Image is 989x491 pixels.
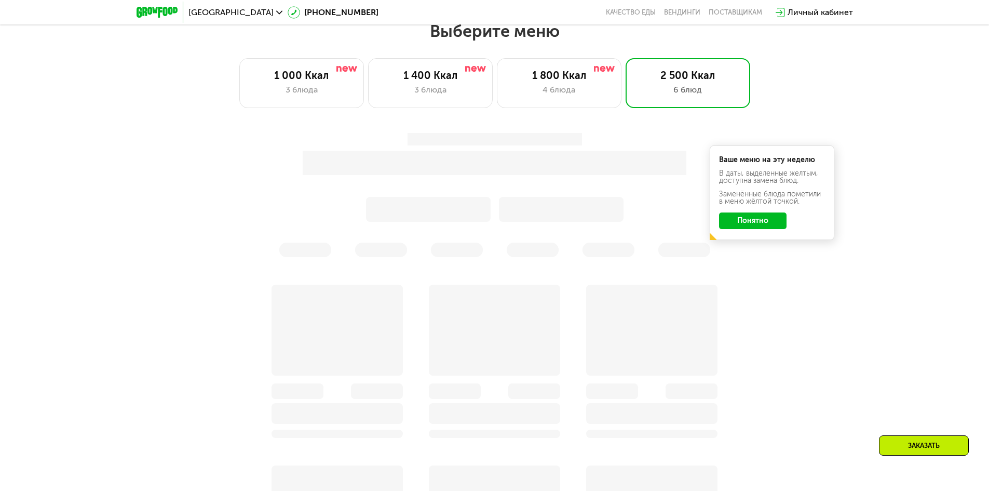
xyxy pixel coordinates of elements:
h2: Выберите меню [33,21,956,42]
div: поставщикам [709,8,762,17]
div: 2 500 Ккал [636,69,739,82]
div: Ваше меню на эту неделю [719,156,825,164]
button: Понятно [719,213,787,229]
span: [GEOGRAPHIC_DATA] [188,8,274,17]
div: 1 400 Ккал [379,69,482,82]
div: 1 800 Ккал [508,69,611,82]
div: Заменённые блюда пометили в меню жёлтой точкой. [719,191,825,205]
div: 3 блюда [250,84,353,96]
a: Вендинги [664,8,700,17]
div: 6 блюд [636,84,739,96]
div: 3 блюда [379,84,482,96]
div: Заказать [879,435,969,456]
div: В даты, выделенные желтым, доступна замена блюд. [719,170,825,184]
a: Качество еды [606,8,656,17]
div: 4 блюда [508,84,611,96]
div: 1 000 Ккал [250,69,353,82]
div: Личный кабинет [788,6,853,19]
a: [PHONE_NUMBER] [288,6,378,19]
